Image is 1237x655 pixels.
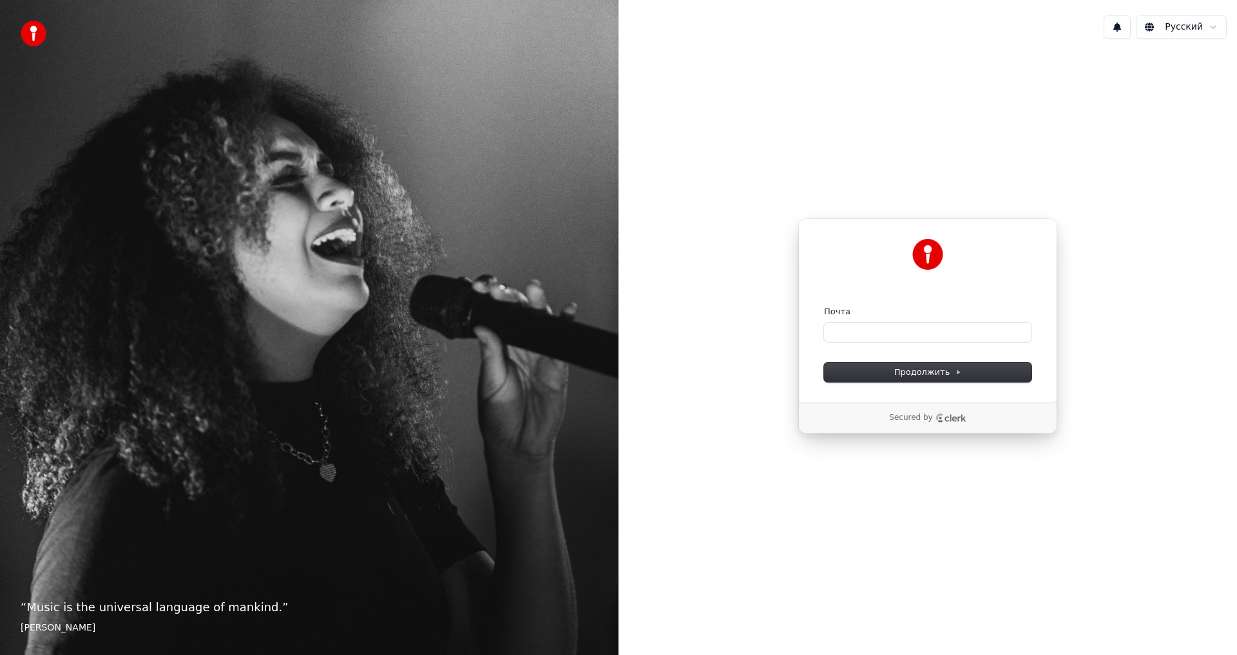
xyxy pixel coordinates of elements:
p: “ Music is the universal language of mankind. ” [21,598,598,616]
button: Продолжить [824,363,1031,382]
span: Продолжить [894,366,962,378]
img: youka [21,21,46,46]
label: Почта [824,306,850,318]
img: Youka [912,239,943,270]
p: Secured by [889,413,932,423]
footer: [PERSON_NAME] [21,622,598,634]
a: Clerk logo [935,413,966,422]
